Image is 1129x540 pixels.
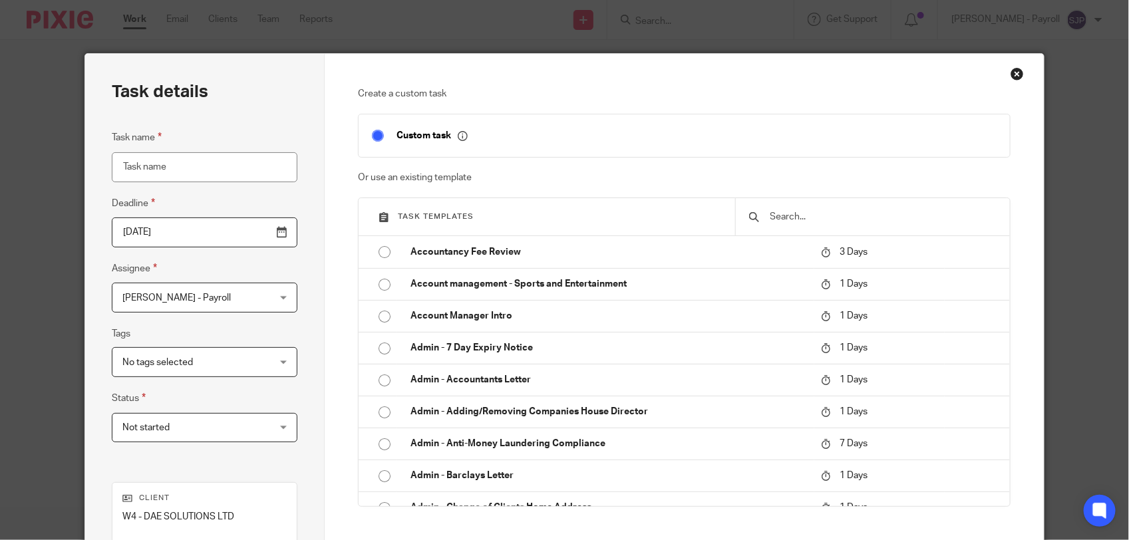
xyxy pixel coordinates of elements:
span: [PERSON_NAME] - Payroll [122,293,231,303]
p: Account Manager Intro [410,309,808,323]
span: 1 Days [840,311,868,321]
p: Admin - Anti-Money Laundering Compliance [410,437,808,450]
p: Custom task [397,130,468,142]
input: Pick a date [112,217,297,247]
label: Assignee [112,261,157,276]
span: 1 Days [840,279,868,289]
p: Admin - Barclays Letter [410,469,808,482]
label: Task name [112,130,162,145]
p: Account management - Sports and Entertainment [410,277,808,291]
span: 3 Days [840,247,868,257]
span: 7 Days [840,439,868,448]
span: No tags selected [122,358,193,367]
span: 1 Days [840,503,868,512]
label: Tags [112,327,130,340]
div: Close this dialog window [1011,67,1024,80]
input: Search... [769,209,997,224]
input: Task name [112,152,297,182]
h2: Task details [112,80,208,103]
p: Admin - Change of Clients Home Address [410,501,808,514]
span: Not started [122,423,170,432]
span: 1 Days [840,471,868,480]
span: 1 Days [840,407,868,416]
span: 1 Days [840,375,868,384]
p: Or use an existing template [358,171,1010,184]
label: Status [112,390,146,406]
p: W4 - DAE SOLUTIONS LTD [122,510,287,523]
p: Admin - Accountants Letter [410,373,808,386]
p: Accountancy Fee Review [410,245,808,259]
p: Admin - Adding/Removing Companies House Director [410,405,808,418]
p: Admin - 7 Day Expiry Notice [410,341,808,354]
span: 1 Days [840,343,868,352]
span: Task templates [398,213,474,220]
p: Client [122,493,287,503]
p: Create a custom task [358,87,1010,100]
label: Deadline [112,196,155,211]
